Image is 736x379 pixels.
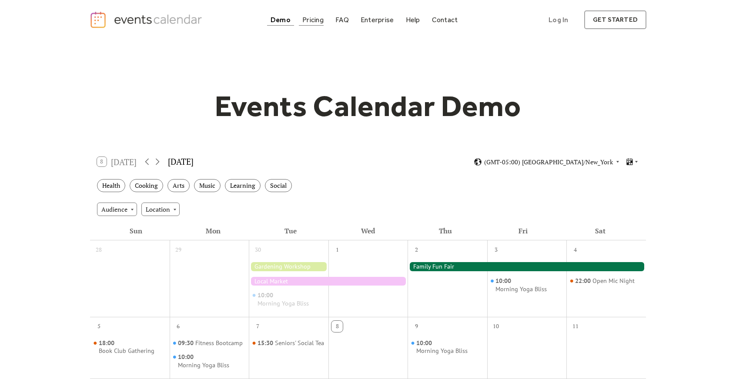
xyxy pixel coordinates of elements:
div: Contact [432,17,458,22]
div: Help [406,17,420,22]
div: Enterprise [361,17,394,22]
a: home [90,11,204,29]
h1: Events Calendar Demo [201,88,535,124]
a: Contact [428,14,462,26]
a: Demo [267,14,294,26]
a: Pricing [299,14,327,26]
a: Help [402,14,424,26]
a: FAQ [332,14,352,26]
div: Pricing [302,17,324,22]
div: FAQ [335,17,349,22]
a: get started [584,10,646,29]
div: Demo [271,17,291,22]
a: Log In [540,10,577,29]
a: Enterprise [357,14,397,26]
